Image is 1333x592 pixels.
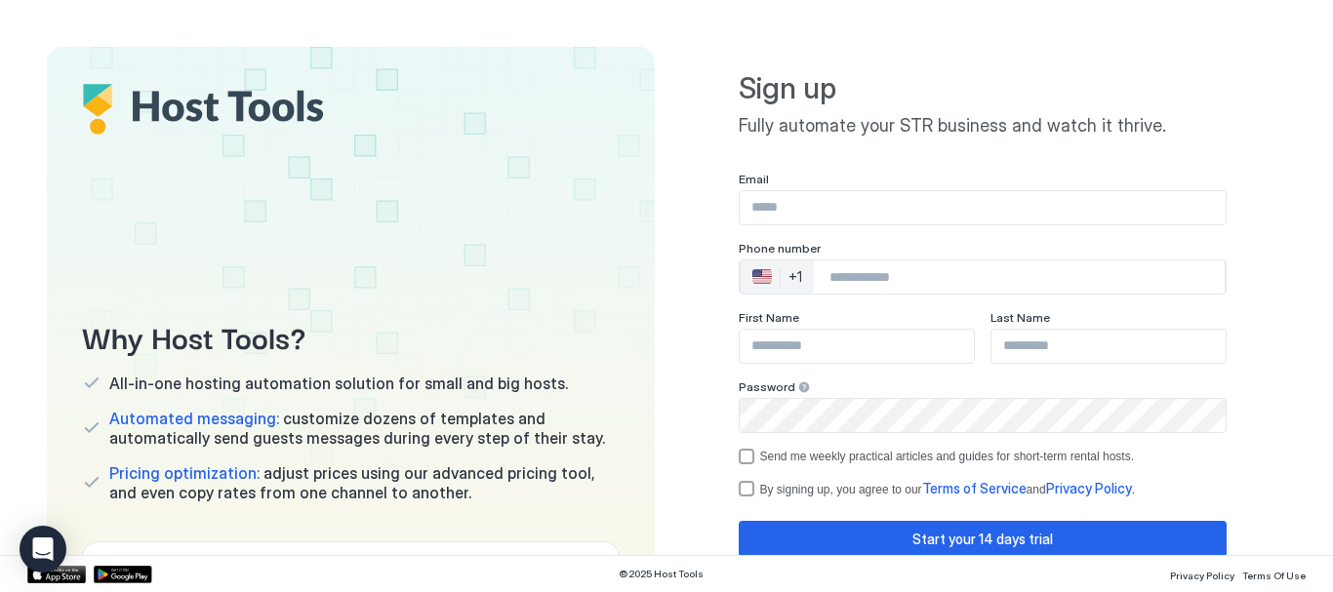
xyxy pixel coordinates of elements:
input: Input Field [991,330,1226,363]
div: Send me weekly practical articles and guides for short-term rental hosts. [760,450,1135,463]
a: Privacy Policy [1046,482,1132,496]
span: Phone number [739,241,821,256]
a: Terms of Service [922,482,1027,496]
span: Terms Of Use [1242,570,1306,581]
input: Input Field [740,330,974,363]
span: Sign up [739,70,1227,107]
span: Automated messaging: [109,409,279,428]
input: Input Field [740,399,1226,432]
a: Google Play Store [94,566,152,583]
div: Open Intercom Messenger [20,526,66,572]
div: optOut [739,449,1227,464]
span: First Name [739,310,799,325]
span: Email [739,172,769,186]
input: Phone Number input [814,259,1225,295]
span: Password [739,379,795,394]
span: Privacy Policy [1170,570,1234,581]
a: Privacy Policy [1170,564,1234,584]
span: © 2025 Host Tools [619,568,704,580]
a: Terms Of Use [1242,564,1306,584]
span: Privacy Policy [1046,480,1132,496]
div: termsPrivacy [739,480,1227,497]
span: Terms of Service [922,480,1027,496]
div: 🇺🇸 [752,265,772,289]
span: Fully automate your STR business and watch it thrive. [739,115,1227,138]
span: Last Name [990,310,1050,325]
input: Input Field [740,191,1226,224]
span: Why Host Tools? [82,314,620,358]
span: All-in-one hosting automation solution for small and big hosts. [109,374,568,393]
div: By signing up, you agree to our and . [760,480,1135,497]
span: adjust prices using our advanced pricing tool, and even copy rates from one channel to another. [109,463,620,502]
span: Pricing optimization: [109,463,260,483]
button: Start your 14 days trial [739,521,1227,557]
span: customize dozens of templates and automatically send guests messages during every step of their s... [109,409,620,448]
div: +1 [788,268,802,286]
a: App Store [27,566,86,583]
div: Countries button [741,260,814,294]
div: Start your 14 days trial [912,529,1053,549]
